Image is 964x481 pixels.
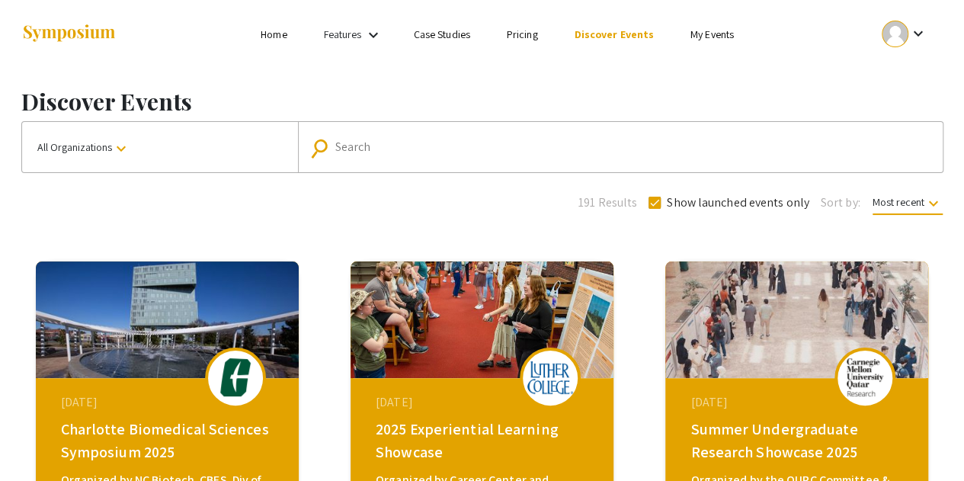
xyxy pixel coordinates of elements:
[690,393,907,412] div: [DATE]
[527,361,573,394] img: 2025-experiential-learning-showcase_eventLogo_377aea_.png
[507,27,538,41] a: Pricing
[665,261,928,378] img: summer-undergraduate-research-showcase-2025_eventCoverPhoto_d7183b__thumb.jpg
[866,17,943,51] button: Expand account dropdown
[821,194,860,212] span: Sort by:
[351,261,613,378] img: 2025-experiential-learning-showcase_eventCoverPhoto_3051d9__thumb.jpg
[690,27,734,41] a: My Events
[376,418,592,463] div: 2025 Experiential Learning Showcase
[37,140,130,154] span: All Organizations
[61,393,277,412] div: [DATE]
[112,139,130,158] mat-icon: keyboard_arrow_down
[908,24,927,43] mat-icon: Expand account dropdown
[364,26,383,44] mat-icon: Expand Features list
[312,135,335,162] mat-icon: Search
[11,412,65,470] iframe: Chat
[842,358,888,396] img: summer-undergraduate-research-showcase-2025_eventLogo_367938_.png
[324,27,362,41] a: Features
[213,358,258,396] img: biomedical-sciences2025_eventLogo_e7ea32_.png
[667,194,809,212] span: Show launched events only
[873,195,943,215] span: Most recent
[61,418,277,463] div: Charlotte Biomedical Sciences Symposium 2025
[860,188,955,216] button: Most recent
[21,24,117,44] img: Symposium by ForagerOne
[924,194,943,213] mat-icon: keyboard_arrow_down
[574,27,654,41] a: Discover Events
[690,418,907,463] div: Summer Undergraduate Research Showcase 2025
[261,27,287,41] a: Home
[36,261,299,378] img: biomedical-sciences2025_eventCoverPhoto_f0c029__thumb.jpg
[376,393,592,412] div: [DATE]
[578,194,637,212] span: 191 Results
[22,122,298,172] button: All Organizations
[414,27,470,41] a: Case Studies
[21,88,943,115] h1: Discover Events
